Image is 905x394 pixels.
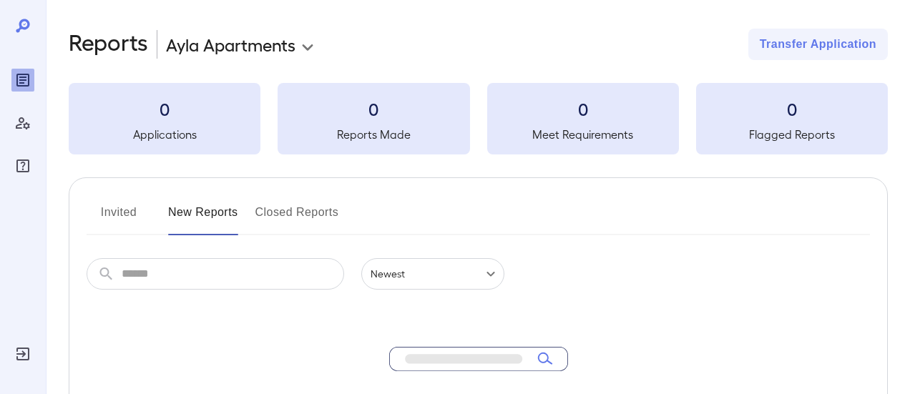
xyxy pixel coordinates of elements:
[11,154,34,177] div: FAQ
[696,126,888,143] h5: Flagged Reports
[278,126,469,143] h5: Reports Made
[168,201,238,235] button: New Reports
[487,126,679,143] h5: Meet Requirements
[361,258,504,290] div: Newest
[166,33,295,56] p: Ayla Apartments
[696,97,888,120] h3: 0
[87,201,151,235] button: Invited
[69,97,260,120] h3: 0
[487,97,679,120] h3: 0
[11,112,34,134] div: Manage Users
[255,201,339,235] button: Closed Reports
[69,83,888,154] summary: 0Applications0Reports Made0Meet Requirements0Flagged Reports
[278,97,469,120] h3: 0
[11,343,34,365] div: Log Out
[11,69,34,92] div: Reports
[69,29,148,60] h2: Reports
[748,29,888,60] button: Transfer Application
[69,126,260,143] h5: Applications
